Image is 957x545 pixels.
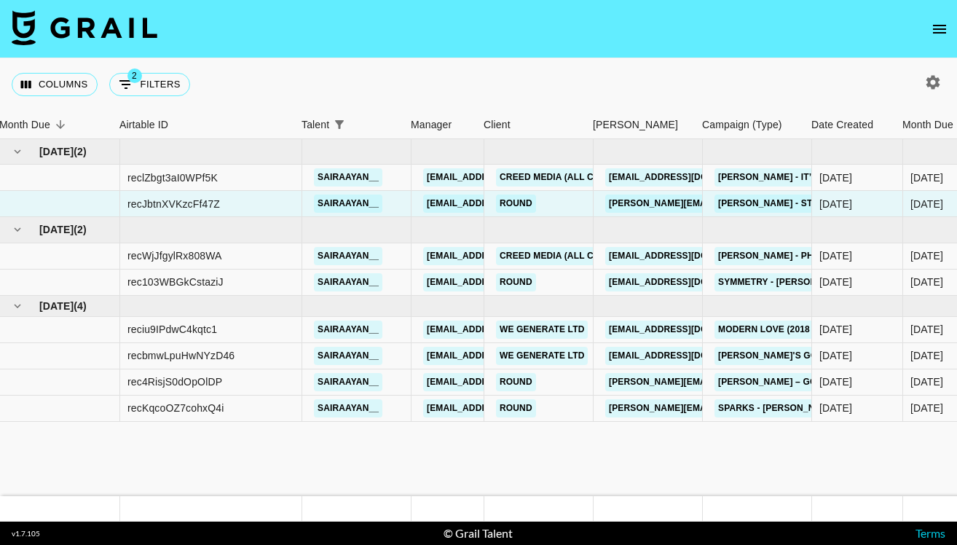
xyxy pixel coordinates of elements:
[314,168,382,187] a: sairaayan__
[74,222,87,237] span: ( 2 )
[423,347,586,365] a: [EMAIL_ADDRESS][DOMAIN_NAME]
[39,299,74,313] span: [DATE]
[925,15,954,44] button: open drawer
[423,321,586,339] a: [EMAIL_ADDRESS][DOMAIN_NAME]
[714,195,827,213] a: [PERSON_NAME] - Stay
[605,168,768,187] a: [EMAIL_ADDRESS][DOMAIN_NAME]
[50,114,71,135] button: Sort
[819,197,852,211] div: 07/10/2025
[127,375,222,389] div: rec4RisjS0dOpOlDP
[819,275,852,289] div: 30/09/2025
[423,168,586,187] a: [EMAIL_ADDRESS][DOMAIN_NAME]
[605,247,768,265] a: [EMAIL_ADDRESS][DOMAIN_NAME]
[119,111,168,139] div: Airtable ID
[910,170,943,185] div: Oct '25
[714,399,841,417] a: Sparks - [PERSON_NAME]
[423,273,586,291] a: [EMAIL_ADDRESS][DOMAIN_NAME]
[605,373,843,391] a: [PERSON_NAME][EMAIL_ADDRESS][DOMAIN_NAME]
[714,247,868,265] a: [PERSON_NAME] - Photograph
[915,526,945,540] a: Terms
[496,247,647,265] a: Creed Media (All Campaigns)
[127,322,217,337] div: reciu9IPdwC4kqtc1
[423,373,586,391] a: [EMAIL_ADDRESS][DOMAIN_NAME]
[496,373,536,391] a: Round
[12,73,98,96] button: Select columns
[127,170,218,185] div: reclZbgt3aI0WPf5K
[314,347,382,365] a: sairaayan__
[423,195,586,213] a: [EMAIL_ADDRESS][DOMAIN_NAME]
[444,526,513,541] div: © Grail Talent
[314,321,382,339] a: sairaayan__
[127,348,235,363] div: recbmwLpuHwNYzD46
[910,401,943,415] div: Jul '25
[314,273,382,291] a: sairaayan__
[819,401,852,415] div: 01/07/2025
[605,273,768,291] a: [EMAIL_ADDRESS][DOMAIN_NAME]
[702,111,782,139] div: Campaign (Type)
[423,399,586,417] a: [EMAIL_ADDRESS][DOMAIN_NAME]
[804,111,895,139] div: Date Created
[496,399,536,417] a: Round
[819,322,852,337] div: 04/07/2025
[593,111,678,139] div: [PERSON_NAME]
[811,111,873,139] div: Date Created
[910,275,943,289] div: Sep '25
[127,248,222,263] div: recWjJfgylRx808WA
[496,347,588,365] a: We Generate Ltd
[12,10,157,45] img: Grail Talent
[314,399,382,417] a: sairaayan__
[350,114,370,135] button: Sort
[714,321,946,339] a: Modern Love (2018 Remaster) [PERSON_NAME]
[39,144,74,159] span: [DATE]
[39,222,74,237] span: [DATE]
[329,114,350,135] div: 1 active filter
[605,321,768,339] a: [EMAIL_ADDRESS][DOMAIN_NAME]
[605,347,768,365] a: [EMAIL_ADDRESS][DOMAIN_NAME]
[423,247,586,265] a: [EMAIL_ADDRESS][DOMAIN_NAME]
[496,321,588,339] a: We Generate Ltd
[127,401,224,415] div: recKqcoOZ7cohxQ4i
[484,111,511,139] div: Client
[7,296,28,316] button: hide children
[496,168,647,187] a: Creed Media (All Campaigns)
[314,373,382,391] a: sairaayan__
[714,347,858,365] a: [PERSON_NAME]'s good side
[819,348,852,363] div: 25/07/2025
[910,375,943,389] div: Jul '25
[910,348,943,363] div: Jul '25
[496,273,536,291] a: Round
[294,111,403,139] div: Talent
[74,144,87,159] span: ( 2 )
[411,111,452,139] div: Manager
[910,322,943,337] div: Jul '25
[496,195,536,213] a: Round
[112,111,294,139] div: Airtable ID
[74,299,87,313] span: ( 4 )
[7,141,28,162] button: hide children
[476,111,586,139] div: Client
[819,170,852,185] div: 08/10/2025
[605,195,843,213] a: [PERSON_NAME][EMAIL_ADDRESS][DOMAIN_NAME]
[714,273,854,291] a: Symmetry - [PERSON_NAME]
[314,247,382,265] a: sairaayan__
[127,197,220,211] div: recJbtnXVKzcFf47Z
[819,248,852,263] div: 29/09/2025
[314,195,382,213] a: sairaayan__
[902,111,953,139] div: Month Due
[605,399,843,417] a: [PERSON_NAME][EMAIL_ADDRESS][DOMAIN_NAME]
[302,111,329,139] div: Talent
[109,73,190,96] button: Show filters
[819,375,852,389] div: 07/07/2025
[403,111,476,139] div: Manager
[12,529,40,538] div: v 1.7.105
[910,248,943,263] div: Sep '25
[127,275,224,289] div: rec103WBGkCstaziJ
[910,197,943,211] div: Oct '25
[714,373,889,391] a: [PERSON_NAME] – God Went Crazy
[695,111,804,139] div: Campaign (Type)
[586,111,695,139] div: Booker
[7,219,28,240] button: hide children
[329,114,350,135] button: Show filters
[127,68,142,83] span: 2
